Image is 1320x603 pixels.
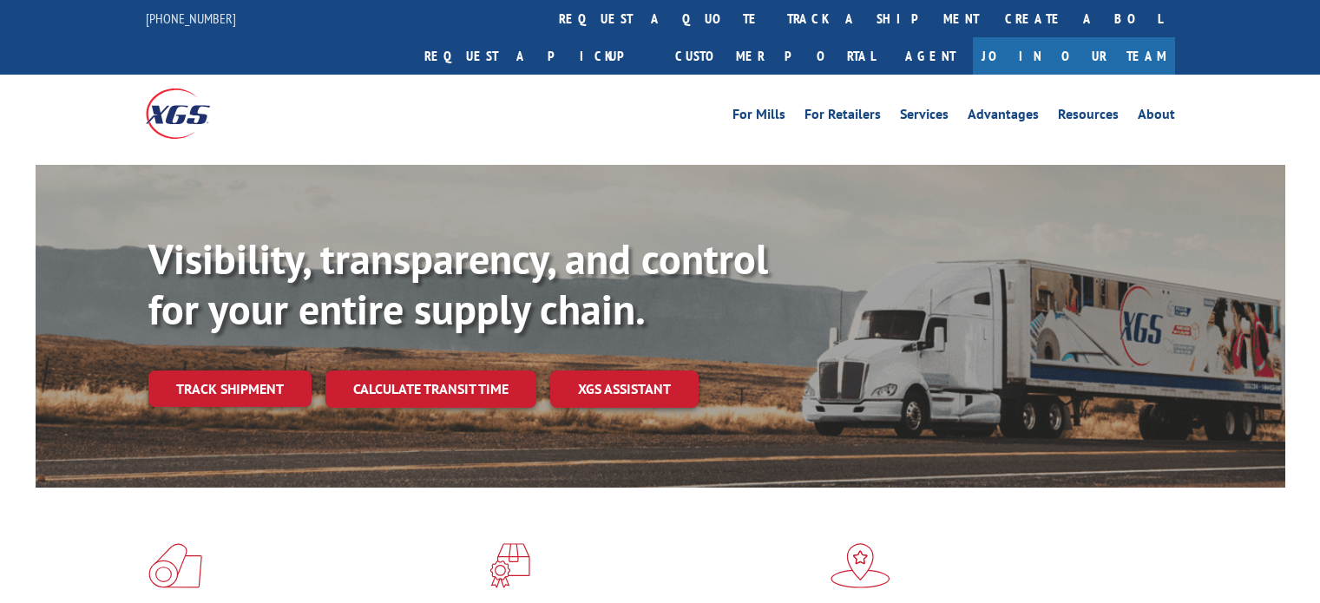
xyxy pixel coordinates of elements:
[804,108,881,127] a: For Retailers
[1058,108,1119,127] a: Resources
[1138,108,1175,127] a: About
[148,370,312,407] a: Track shipment
[900,108,949,127] a: Services
[968,108,1039,127] a: Advantages
[973,37,1175,75] a: Join Our Team
[148,232,768,336] b: Visibility, transparency, and control for your entire supply chain.
[888,37,973,75] a: Agent
[662,37,888,75] a: Customer Portal
[325,370,536,408] a: Calculate transit time
[831,543,890,588] img: xgs-icon-flagship-distribution-model-red
[146,10,236,27] a: [PHONE_NUMBER]
[489,543,530,588] img: xgs-icon-focused-on-flooring-red
[411,37,662,75] a: Request a pickup
[732,108,785,127] a: For Mills
[148,543,202,588] img: xgs-icon-total-supply-chain-intelligence-red
[550,370,699,408] a: XGS ASSISTANT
